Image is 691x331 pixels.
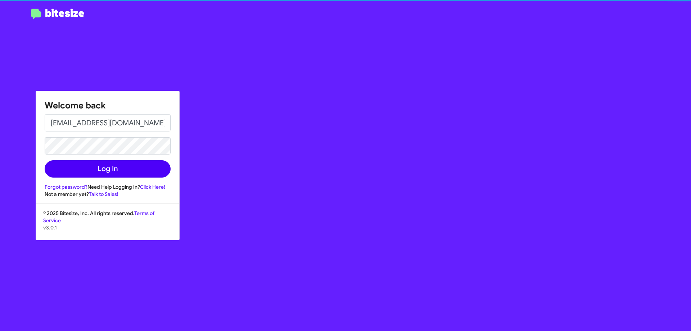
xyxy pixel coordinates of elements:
a: Forgot password? [45,184,87,190]
div: © 2025 Bitesize, Inc. All rights reserved. [36,210,179,240]
div: Not a member yet? [45,191,171,198]
p: v3.0.1 [43,224,172,231]
button: Log In [45,160,171,178]
a: Click Here! [140,184,165,190]
div: Need Help Logging In? [45,183,171,191]
h1: Welcome back [45,100,171,111]
a: Talk to Sales! [89,191,118,197]
input: Email address [45,114,171,131]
